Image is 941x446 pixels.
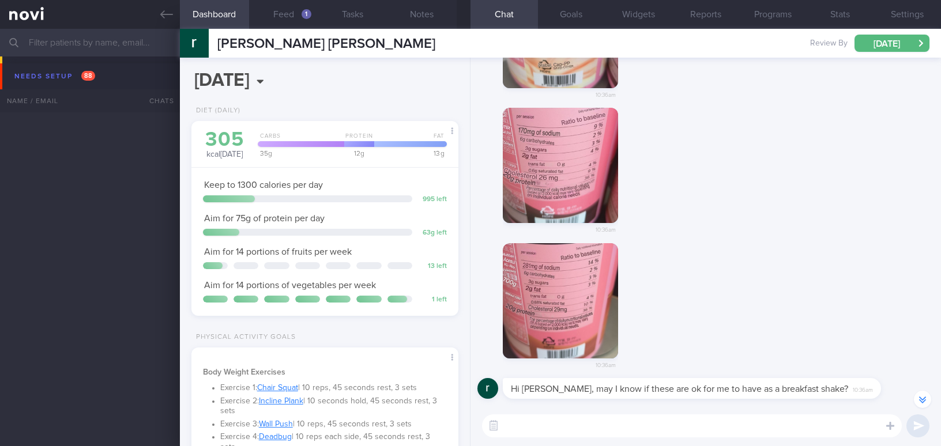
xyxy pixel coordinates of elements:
[259,397,303,405] a: Incline Plank
[596,88,616,99] span: 10:36am
[203,130,246,160] div: kcal [DATE]
[204,214,325,223] span: Aim for 75g of protein per day
[257,384,298,392] a: Chair Squat
[503,108,618,223] img: Photo by rachel pan (bsclaire)
[220,394,447,417] li: Exercise 2: | 10 seconds hold, 45 seconds rest, 3 sets
[259,433,292,441] a: Deadbug
[12,69,98,84] div: Needs setup
[134,89,180,112] div: Chats
[254,150,345,157] div: 35 g
[191,333,296,342] div: Physical Activity Goals
[511,384,848,394] span: Hi [PERSON_NAME], may I know if these are ok for me to have as a breakfast shake?
[503,243,618,358] img: Photo by rachel pan (bsclaire)
[220,380,447,394] li: Exercise 1: | 10 reps, 45 seconds rest, 3 sets
[341,150,374,157] div: 12 g
[220,417,447,430] li: Exercise 3: | 10 reps, 45 seconds rest, 3 sets
[418,262,447,271] div: 13 left
[371,150,447,157] div: 13 g
[204,281,376,290] span: Aim for 14 portions of vegetables per week
[418,195,447,204] div: 995 left
[596,358,616,369] span: 10:36am
[596,223,616,234] span: 10:36am
[254,133,345,147] div: Carbs
[371,133,447,147] div: Fat
[217,37,435,51] span: [PERSON_NAME] [PERSON_NAME]
[204,247,352,256] span: Aim for 14 portions of fruits per week
[418,296,447,304] div: 1 left
[418,229,447,237] div: 63 g left
[341,133,374,147] div: Protein
[204,180,323,190] span: Keep to 1300 calories per day
[191,107,240,115] div: Diet (Daily)
[855,35,929,52] button: [DATE]
[302,9,311,19] div: 1
[203,130,246,150] div: 305
[259,420,293,428] a: Wall Push
[203,368,285,376] strong: Body Weight Exercises
[853,383,873,394] span: 10:36am
[81,71,95,81] span: 88
[810,39,848,49] span: Review By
